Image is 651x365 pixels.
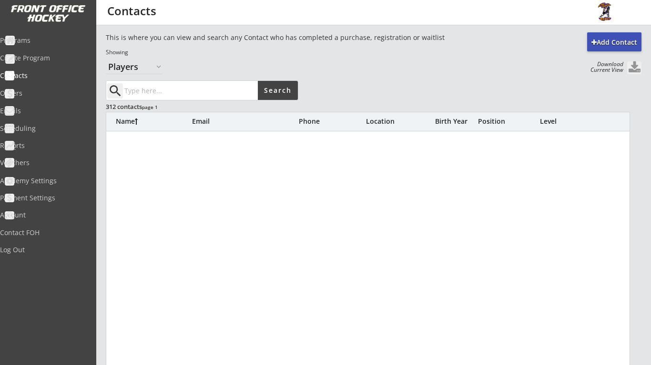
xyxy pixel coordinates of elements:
[540,118,597,125] div: Level
[107,83,123,99] button: search
[258,81,298,100] button: Search
[106,33,507,42] div: This is where you can view and search any Contact who has completed a purchase, registration or w...
[142,104,158,110] font: page 1
[192,118,297,125] div: Email
[106,49,507,57] div: Showing
[435,118,473,125] div: Birth Year
[106,102,297,111] div: 312 contacts
[478,118,535,125] div: Position
[586,61,623,73] div: Download Current View
[627,61,641,74] button: Click to download all Contacts. Your browser settings may try to block it, check your security se...
[299,118,366,125] div: Phone
[122,81,258,100] input: Type here...
[116,118,192,125] div: Name
[366,118,433,125] div: Location
[587,38,641,47] div: Add Contact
